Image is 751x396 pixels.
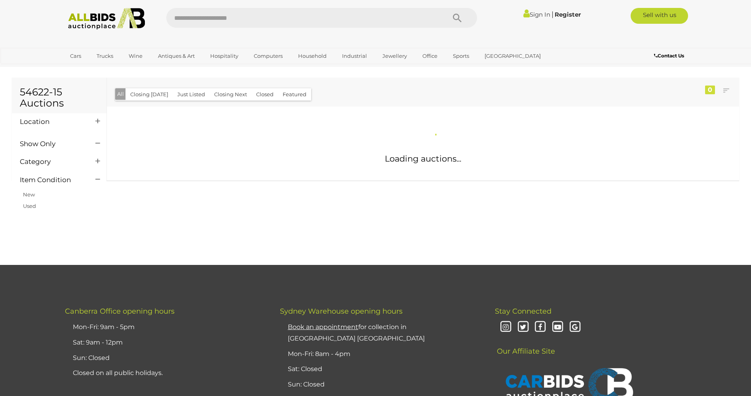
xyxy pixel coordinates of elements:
[91,49,118,63] a: Trucks
[551,10,553,19] span: |
[385,154,461,164] span: Loading auctions...
[286,377,475,392] li: Sun: Closed
[568,320,582,334] i: Google
[495,307,551,316] span: Stay Connected
[337,49,372,63] a: Industrial
[417,49,443,63] a: Office
[705,86,715,94] div: 0
[516,320,530,334] i: Twitter
[555,11,581,18] a: Register
[523,11,550,18] a: Sign In
[65,307,175,316] span: Canberra Office opening hours
[23,191,35,198] a: New
[654,51,686,60] a: Contact Us
[23,203,36,209] a: Used
[479,49,546,63] a: [GEOGRAPHIC_DATA]
[64,8,150,30] img: Allbids.com.au
[377,49,412,63] a: Jewellery
[249,49,288,63] a: Computers
[499,320,513,334] i: Instagram
[654,53,684,59] b: Contact Us
[71,335,260,350] li: Sat: 9am - 12pm
[448,49,474,63] a: Sports
[251,88,278,101] button: Closed
[495,335,555,356] span: Our Affiliate Site
[280,307,403,316] span: Sydney Warehouse opening hours
[293,49,332,63] a: Household
[20,140,84,148] h4: Show Only
[286,346,475,362] li: Mon-Fri: 8am - 4pm
[115,88,126,100] button: All
[205,49,243,63] a: Hospitality
[288,323,358,331] u: Book an appointment
[20,158,84,166] h4: Category
[173,88,210,101] button: Just Listed
[71,320,260,335] li: Mon-Fri: 9am - 5pm
[551,320,565,334] i: Youtube
[125,88,173,101] button: Closing [DATE]
[153,49,200,63] a: Antiques & Art
[124,49,148,63] a: Wine
[71,350,260,366] li: Sun: Closed
[278,88,311,101] button: Featured
[20,87,99,109] h1: 54622-15 Auctions
[65,49,86,63] a: Cars
[286,362,475,377] li: Sat: Closed
[71,366,260,381] li: Closed on all public holidays.
[20,176,84,184] h4: Item Condition
[631,8,688,24] a: Sell with us
[20,118,84,126] h4: Location
[437,8,477,28] button: Search
[288,323,425,342] a: Book an appointmentfor collection in [GEOGRAPHIC_DATA] [GEOGRAPHIC_DATA]
[533,320,547,334] i: Facebook
[209,88,252,101] button: Closing Next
